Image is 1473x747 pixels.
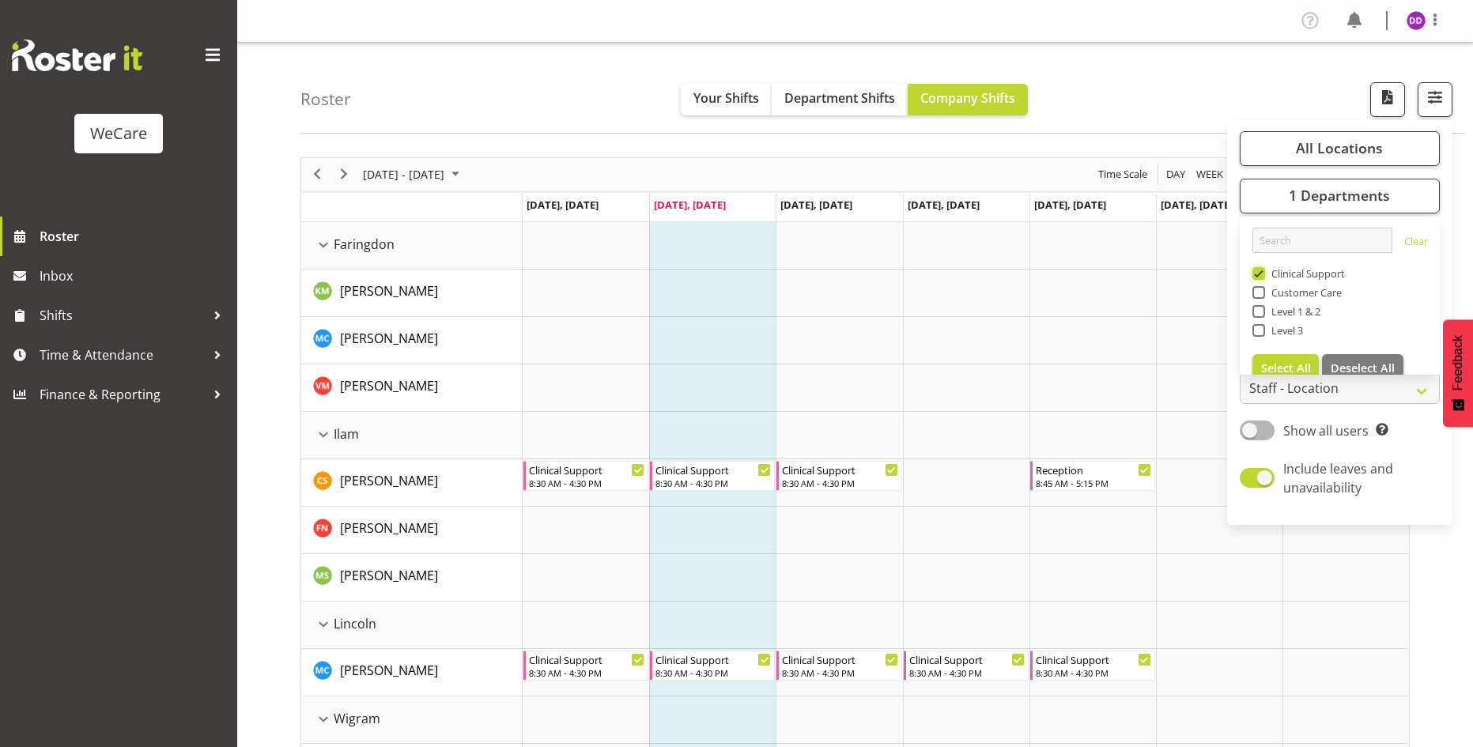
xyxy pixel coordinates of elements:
[357,158,469,191] div: August 18 - 24, 2025
[1240,131,1440,166] button: All Locations
[1161,198,1233,212] span: [DATE], [DATE]
[40,343,206,367] span: Time & Attendance
[529,477,644,489] div: 8:30 AM - 4:30 PM
[1030,651,1155,681] div: Mary Childs"s event - Clinical Support Begin From Friday, August 22, 2025 at 8:30:00 AM GMT+12:00...
[301,222,523,270] td: Faringdon resource
[782,477,897,489] div: 8:30 AM - 4:30 PM
[776,461,901,491] div: Catherine Stewart"s event - Clinical Support Begin From Wednesday, August 20, 2025 at 8:30:00 AM ...
[523,651,648,681] div: Mary Childs"s event - Clinical Support Begin From Monday, August 18, 2025 at 8:30:00 AM GMT+12:00...
[1265,305,1321,318] span: Level 1 & 2
[920,89,1015,107] span: Company Shifts
[301,554,523,602] td: Mehreen Sardar resource
[1407,11,1426,30] img: demi-dumitrean10946.jpg
[908,198,980,212] span: [DATE], [DATE]
[782,666,897,679] div: 8:30 AM - 4:30 PM
[908,84,1028,115] button: Company Shifts
[334,164,355,184] button: Next
[340,662,438,679] span: [PERSON_NAME]
[782,651,897,667] div: Clinical Support
[340,471,438,490] a: [PERSON_NAME]
[340,472,438,489] span: [PERSON_NAME]
[1240,179,1440,213] button: 1 Departments
[529,462,644,477] div: Clinical Support
[40,383,206,406] span: Finance & Reporting
[527,198,599,212] span: [DATE], [DATE]
[301,270,523,317] td: Kishendri Moodley resource
[1404,234,1428,253] a: Clear
[340,329,438,348] a: [PERSON_NAME]
[1370,82,1405,117] button: Download a PDF of the roster according to the set date range.
[523,461,648,491] div: Catherine Stewart"s event - Clinical Support Begin From Monday, August 18, 2025 at 8:30:00 AM GMT...
[909,651,1025,667] div: Clinical Support
[1036,477,1151,489] div: 8:45 AM - 5:15 PM
[1265,286,1343,299] span: Customer Care
[1289,186,1390,205] span: 1 Departments
[1252,354,1320,383] button: Select All
[307,164,328,184] button: Previous
[1036,462,1151,477] div: Reception
[1097,164,1149,184] span: Time Scale
[1451,335,1465,390] span: Feedback
[340,661,438,680] a: [PERSON_NAME]
[300,90,351,108] h4: Roster
[1296,138,1383,157] span: All Locations
[650,651,775,681] div: Mary Childs"s event - Clinical Support Begin From Tuesday, August 19, 2025 at 8:30:00 AM GMT+12:0...
[772,84,908,115] button: Department Shifts
[1261,360,1311,375] span: Select All
[334,235,395,254] span: Faringdon
[340,519,438,538] a: [PERSON_NAME]
[1265,324,1304,337] span: Level 3
[304,158,330,191] div: previous period
[1265,267,1346,280] span: Clinical Support
[655,666,771,679] div: 8:30 AM - 4:30 PM
[1036,666,1151,679] div: 8:30 AM - 4:30 PM
[655,477,771,489] div: 8:30 AM - 4:30 PM
[340,330,438,347] span: [PERSON_NAME]
[340,377,438,394] span: [PERSON_NAME]
[340,519,438,537] span: [PERSON_NAME]
[334,424,359,443] span: Ilam
[655,651,771,667] div: Clinical Support
[1418,82,1452,117] button: Filter Shifts
[334,709,380,728] span: Wigram
[904,651,1029,681] div: Mary Childs"s event - Clinical Support Begin From Thursday, August 21, 2025 at 8:30:00 AM GMT+12:...
[529,651,644,667] div: Clinical Support
[782,462,897,477] div: Clinical Support
[909,666,1025,679] div: 8:30 AM - 4:30 PM
[1194,164,1226,184] button: Timeline Week
[650,461,775,491] div: Catherine Stewart"s event - Clinical Support Begin From Tuesday, August 19, 2025 at 8:30:00 AM GM...
[361,164,466,184] button: August 2025
[12,40,142,71] img: Rosterit website logo
[1443,319,1473,427] button: Feedback - Show survey
[1164,164,1188,184] button: Timeline Day
[1030,461,1155,491] div: Catherine Stewart"s event - Reception Begin From Friday, August 22, 2025 at 8:45:00 AM GMT+12:00 ...
[529,666,644,679] div: 8:30 AM - 4:30 PM
[654,198,726,212] span: [DATE], [DATE]
[1096,164,1150,184] button: Time Scale
[1331,360,1395,375] span: Deselect All
[1034,198,1106,212] span: [DATE], [DATE]
[301,507,523,554] td: Firdous Naqvi resource
[1252,228,1392,253] input: Search
[340,567,438,584] span: [PERSON_NAME]
[340,281,438,300] a: [PERSON_NAME]
[776,651,901,681] div: Mary Childs"s event - Clinical Support Begin From Wednesday, August 20, 2025 at 8:30:00 AM GMT+12...
[334,614,376,633] span: Lincoln
[40,224,229,248] span: Roster
[340,566,438,585] a: [PERSON_NAME]
[40,304,206,327] span: Shifts
[90,122,147,145] div: WeCare
[1283,460,1393,496] span: Include leaves and unavailability
[1195,164,1225,184] span: Week
[655,462,771,477] div: Clinical Support
[681,84,772,115] button: Your Shifts
[1283,422,1369,440] span: Show all users
[693,89,759,107] span: Your Shifts
[301,459,523,507] td: Catherine Stewart resource
[301,649,523,696] td: Mary Childs resource
[340,376,438,395] a: [PERSON_NAME]
[301,602,523,649] td: Lincoln resource
[784,89,895,107] span: Department Shifts
[330,158,357,191] div: next period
